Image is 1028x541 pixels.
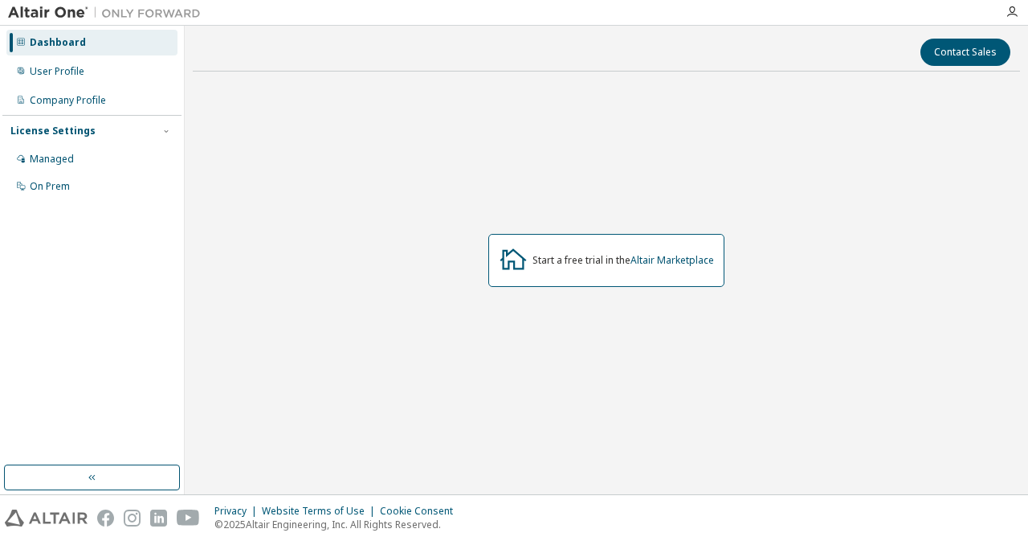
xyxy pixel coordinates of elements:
[30,65,84,78] div: User Profile
[380,505,463,518] div: Cookie Consent
[532,254,714,267] div: Start a free trial in the
[124,510,141,527] img: instagram.svg
[5,510,88,527] img: altair_logo.svg
[30,153,74,166] div: Managed
[177,510,200,527] img: youtube.svg
[30,36,86,49] div: Dashboard
[30,180,70,193] div: On Prem
[8,5,209,21] img: Altair One
[214,505,262,518] div: Privacy
[30,94,106,107] div: Company Profile
[920,39,1010,66] button: Contact Sales
[10,125,96,137] div: License Settings
[262,505,380,518] div: Website Terms of Use
[150,510,167,527] img: linkedin.svg
[630,253,714,267] a: Altair Marketplace
[97,510,114,527] img: facebook.svg
[214,518,463,531] p: © 2025 Altair Engineering, Inc. All Rights Reserved.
